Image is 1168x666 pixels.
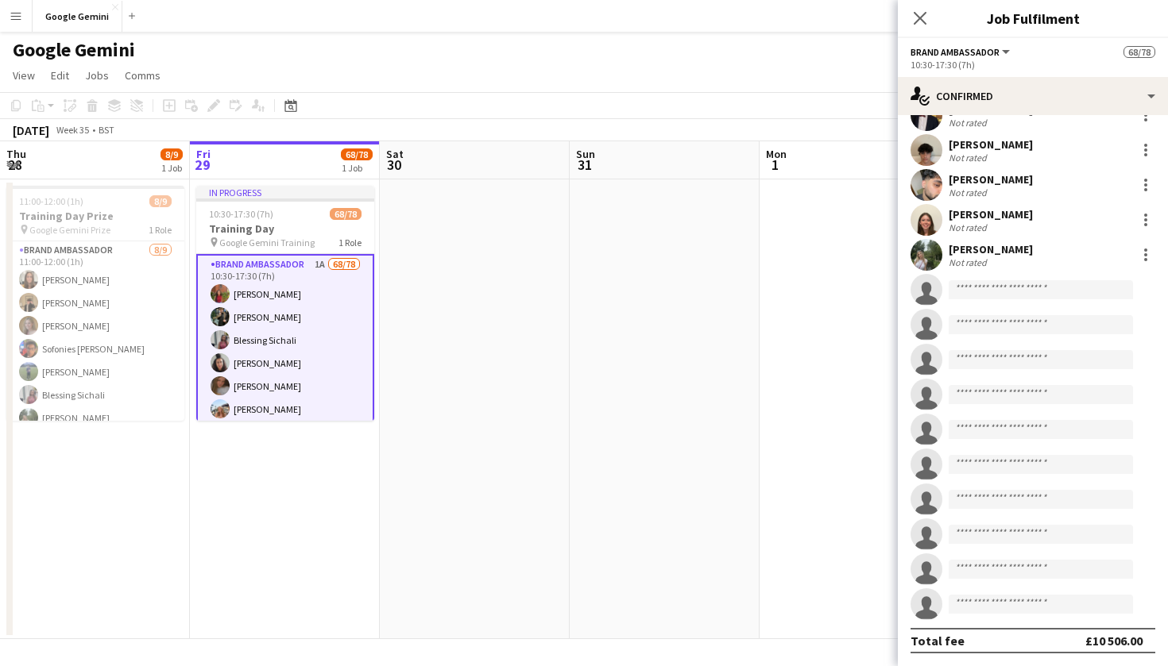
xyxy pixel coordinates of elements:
span: 11:00-12:00 (1h) [19,195,83,207]
button: Brand Ambassador [911,46,1012,58]
span: Fri [196,147,211,161]
div: Not rated [949,152,990,164]
span: 28 [4,156,26,174]
div: [DATE] [13,122,49,138]
span: Sat [386,147,404,161]
div: Not rated [949,117,990,129]
div: Total fee [911,633,965,649]
div: 10:30-17:30 (7h) [911,59,1155,71]
div: Not rated [949,221,990,233]
div: [PERSON_NAME] [949,137,1033,152]
div: £10 506.00 [1085,633,1143,649]
span: Sun [576,147,595,161]
div: Not rated [949,256,990,268]
div: BST [99,124,114,136]
span: Jobs [85,68,109,83]
h3: Training Day [196,221,374,236]
span: 31 [574,156,595,174]
button: Google Gemini [33,1,122,32]
div: Not rated [949,187,990,198]
span: 8/9 [149,195,172,207]
h3: Job Fulfilment [898,8,1168,29]
span: 29 [194,156,211,174]
h3: Training Day Prize [6,209,184,223]
span: 68/78 [341,148,373,160]
span: Google Gemini Training [219,237,315,248]
span: Mon [766,147,787,161]
a: Comms [118,65,167,86]
a: View [6,65,41,86]
h1: Google Gemini [13,38,135,62]
a: Jobs [79,65,115,86]
span: 68/78 [1124,46,1155,58]
span: 8/9 [161,148,183,160]
span: Week 35 [52,124,92,136]
div: [PERSON_NAME] [949,172,1033,187]
span: Google Gemini Prize [29,224,110,236]
span: Thu [6,147,26,161]
span: 1 Role [338,237,362,248]
div: In progress [196,186,374,198]
span: Comms [125,68,161,83]
span: 30 [384,156,404,174]
div: Confirmed [898,77,1168,115]
app-card-role: Brand Ambassador8/911:00-12:00 (1h)[PERSON_NAME][PERSON_NAME][PERSON_NAME]Sofonies [PERSON_NAME][... [6,241,184,479]
span: 10:30-17:30 (7h) [209,208,273,220]
span: 68/78 [330,208,362,220]
div: [PERSON_NAME] [949,242,1033,256]
div: 1 Job [161,162,182,174]
span: Brand Ambassador [911,46,1000,58]
a: Edit [44,65,75,86]
span: 1 Role [149,224,172,236]
app-job-card: In progress10:30-17:30 (7h)68/78Training Day Google Gemini Training1 RoleBrand Ambassador1A68/781... [196,186,374,421]
span: 1 [764,156,787,174]
span: Edit [51,68,69,83]
span: View [13,68,35,83]
app-job-card: 11:00-12:00 (1h)8/9Training Day Prize Google Gemini Prize1 RoleBrand Ambassador8/911:00-12:00 (1h... [6,186,184,421]
div: 1 Job [342,162,372,174]
div: [PERSON_NAME] [949,207,1033,221]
